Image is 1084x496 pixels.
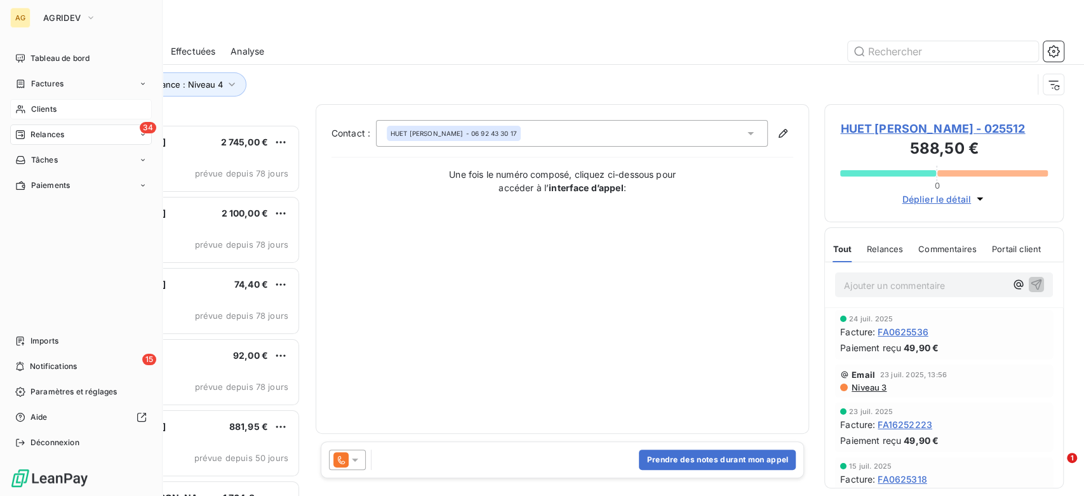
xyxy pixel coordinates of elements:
[840,137,1048,163] h3: 588,50 €
[30,437,79,448] span: Déconnexion
[1067,453,1077,463] span: 1
[867,244,903,254] span: Relances
[639,450,796,470] button: Prendre des notes durant mon appel
[195,382,288,392] span: prévue depuis 78 jours
[840,418,875,431] span: Facture :
[391,129,464,138] span: HUET [PERSON_NAME]
[140,122,156,133] span: 34
[904,434,939,447] span: 49,90 €
[194,453,288,463] span: prévue depuis 50 jours
[31,154,58,166] span: Tâches
[43,13,81,23] span: AGRIDEV
[171,45,216,58] span: Effectuées
[10,124,152,145] a: 34Relances
[850,382,887,392] span: Niveau 3
[30,386,117,398] span: Paramètres et réglages
[840,325,875,338] span: Facture :
[331,127,376,140] label: Contact :
[898,192,990,206] button: Déplier le détail
[10,48,152,69] a: Tableau de bord
[10,99,152,119] a: Clients
[10,407,152,427] a: Aide
[1041,453,1071,483] iframe: Intercom live chat
[880,371,947,379] span: 23 juil. 2025, 13:56
[109,79,223,90] span: Niveau de relance : Niveau 4
[10,468,89,488] img: Logo LeanPay
[878,473,927,486] span: FA0625318
[229,421,268,432] span: 881,95 €
[904,341,939,354] span: 49,90 €
[391,129,517,138] div: - 06 92 43 30 17
[840,120,1048,137] span: HUET [PERSON_NAME] - 025512
[878,418,932,431] span: FA16252223
[30,335,58,347] span: Imports
[852,370,875,380] span: Email
[30,412,48,423] span: Aide
[195,239,288,250] span: prévue depuis 78 jours
[10,8,30,28] div: AG
[195,311,288,321] span: prévue depuis 78 jours
[436,168,690,194] p: Une fois le numéro composé, cliquez ci-dessous pour accéder à l’ :
[992,244,1041,254] span: Portail client
[31,78,64,90] span: Factures
[849,462,892,470] span: 15 juil. 2025
[840,473,875,486] span: Facture :
[30,53,90,64] span: Tableau de bord
[10,175,152,196] a: Paiements
[849,408,893,415] span: 23 juil. 2025
[840,341,901,354] span: Paiement reçu
[549,182,624,193] strong: interface d’appel
[10,331,152,351] a: Imports
[221,137,269,147] span: 2 745,00 €
[142,354,156,365] span: 15
[30,361,77,372] span: Notifications
[10,150,152,170] a: Tâches
[848,41,1038,62] input: Rechercher
[222,208,269,218] span: 2 100,00 €
[234,279,268,290] span: 74,40 €
[31,104,57,115] span: Clients
[10,74,152,94] a: Factures
[849,315,893,323] span: 24 juil. 2025
[31,180,70,191] span: Paiements
[833,244,852,254] span: Tout
[840,434,901,447] span: Paiement reçu
[231,45,264,58] span: Analyse
[195,168,288,178] span: prévue depuis 78 jours
[878,325,928,338] span: FA0625536
[61,124,300,496] div: grid
[90,72,246,97] button: Niveau de relance : Niveau 4
[10,382,152,402] a: Paramètres et réglages
[918,244,977,254] span: Commentaires
[30,129,64,140] span: Relances
[233,350,268,361] span: 92,00 €
[934,180,939,191] span: 0
[902,192,971,206] span: Déplier le détail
